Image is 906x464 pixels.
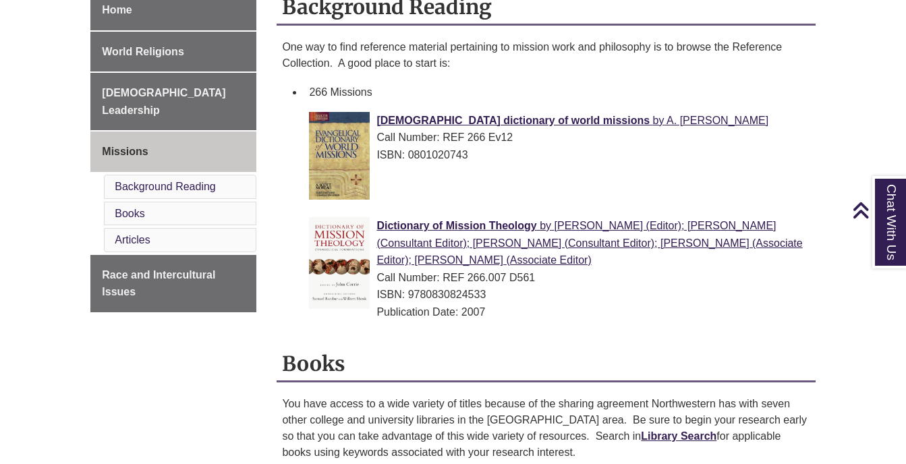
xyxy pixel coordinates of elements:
li: 266 Missions [304,78,810,107]
span: World Religions [102,46,183,57]
a: Articles [115,234,150,245]
div: Call Number: REF 266.007 D561 [309,269,804,287]
span: [DEMOGRAPHIC_DATA] dictionary of world missions [376,115,650,126]
div: Call Number: REF 266 Ev12 [309,129,804,146]
p: One way to find reference material pertaining to mission work and philosophy is to browse the Ref... [282,39,810,71]
div: ISBN: 0801020743 [309,146,804,164]
a: [DEMOGRAPHIC_DATA] Leadership [90,73,256,130]
span: by [653,115,664,126]
span: [PERSON_NAME] (Editor); [PERSON_NAME] (Consultant Editor); [PERSON_NAME] (Consultant Editor); [PE... [376,220,802,266]
span: Dictionary of Mission Theology [376,220,536,231]
h2: Books [277,347,815,382]
a: Library Search [641,430,716,442]
div: Publication Date: 2007 [309,303,804,321]
a: Dictionary of Mission Theology by [PERSON_NAME] (Editor); [PERSON_NAME] (Consultant Editor); [PER... [376,220,802,266]
span: Home [102,4,132,16]
span: [DEMOGRAPHIC_DATA] Leadership [102,87,225,116]
a: Background Reading [115,181,215,192]
span: Missions [102,146,148,157]
a: Race and Intercultural Issues [90,255,256,312]
div: ISBN: 9780830824533 [309,286,804,303]
span: by [540,220,551,231]
span: Race and Intercultural Issues [102,269,215,298]
a: World Religions [90,32,256,72]
p: You have access to a wide variety of titles because of the sharing agreement Northwestern has wit... [282,396,810,461]
span: A. [PERSON_NAME] [667,115,768,126]
a: Back to Top [852,201,903,219]
a: Books [115,208,144,219]
a: [DEMOGRAPHIC_DATA] dictionary of world missions by A. [PERSON_NAME] [376,115,768,126]
a: Missions [90,132,256,172]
